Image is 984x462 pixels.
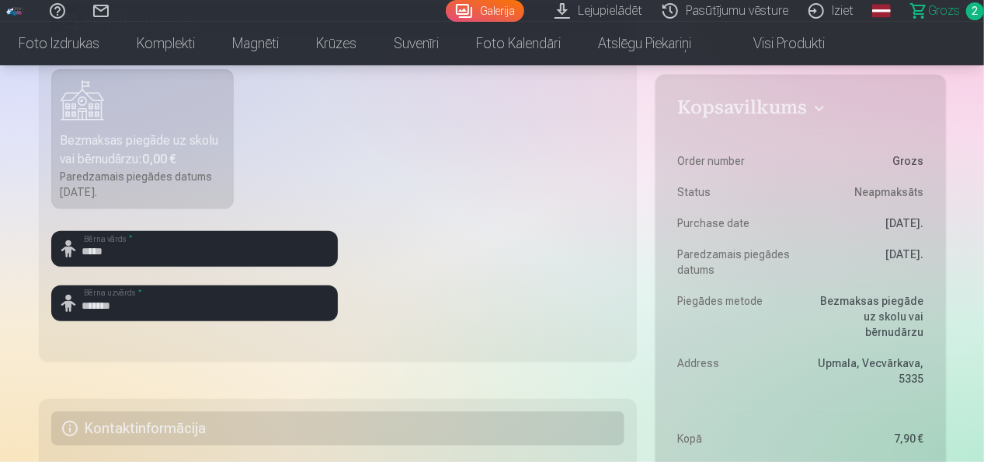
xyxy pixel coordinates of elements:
h5: Kontaktinformācija [51,411,625,446]
span: Grozs [928,2,960,20]
dt: Purchase date [677,215,793,231]
dd: 7,90 € [808,431,924,446]
a: Foto kalendāri [457,22,579,65]
dd: Grozs [808,153,924,169]
a: Komplekti [118,22,214,65]
span: 2 [966,2,984,20]
dt: Address [677,355,793,387]
a: Krūzes [297,22,375,65]
dt: Order number [677,153,793,169]
dt: Paredzamais piegādes datums [677,247,793,278]
a: Suvenīri [375,22,457,65]
button: Kopsavilkums [677,96,923,124]
dd: Bezmaksas piegāde uz skolu vai bērnudārzu [808,293,924,340]
dd: [DATE]. [808,215,924,231]
div: Paredzamais piegādes datums [DATE]. [61,169,225,200]
img: /fa1 [6,6,23,16]
span: Neapmaksāts [855,184,924,200]
dd: Upmala, Vecvārkava, 5335 [808,355,924,387]
a: Atslēgu piekariņi [579,22,710,65]
dd: [DATE]. [808,247,924,278]
a: Magnēti [214,22,297,65]
dt: Piegādes metode [677,293,793,340]
dt: Kopā [677,431,793,446]
b: 0,00 € [143,152,177,166]
dt: Status [677,184,793,200]
a: Visi produkti [710,22,843,65]
div: Bezmaksas piegāde uz skolu vai bērnudārzu : [61,131,225,169]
